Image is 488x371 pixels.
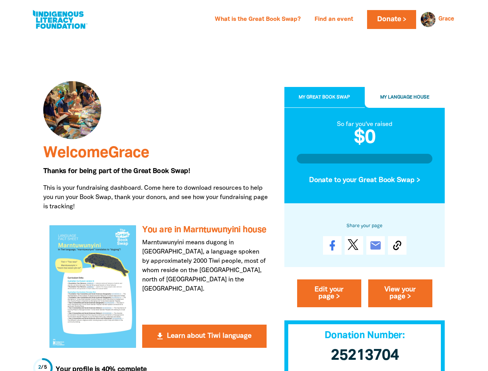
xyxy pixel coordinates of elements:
a: Post [345,237,363,255]
button: get_app Learn about Tiwi language [142,325,266,348]
button: Copy Link [388,237,406,255]
h3: You are in Marntuwunyini house [142,225,266,235]
button: My Language House [365,87,445,108]
span: 25213704 [331,349,399,363]
span: Thanks for being part of the Great Book Swap! [43,168,190,174]
button: My Great Book Swap [284,87,365,108]
a: View your page > [368,280,432,308]
span: 2 [38,365,41,370]
span: My Great Book Swap [299,95,350,100]
div: So far you've raised [297,120,433,129]
a: Share [323,237,342,255]
a: email [366,237,385,255]
img: You are in Marntuwunyini house [49,225,136,347]
span: Welcome Grace [43,146,149,160]
p: This is your fundraising dashboard. Come here to download resources to help you run your Book Swa... [43,184,273,211]
h2: $0 [297,129,433,148]
a: What is the Great Book Swap? [210,14,305,26]
h6: Share your page [297,222,433,230]
i: get_app [155,332,165,341]
a: Edit your page > [297,280,361,308]
a: Find an event [310,14,358,26]
span: My Language House [380,95,429,100]
button: Donate to your Great Book Swap > [297,170,433,191]
span: Donation Number: [325,332,405,340]
i: email [369,240,382,252]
